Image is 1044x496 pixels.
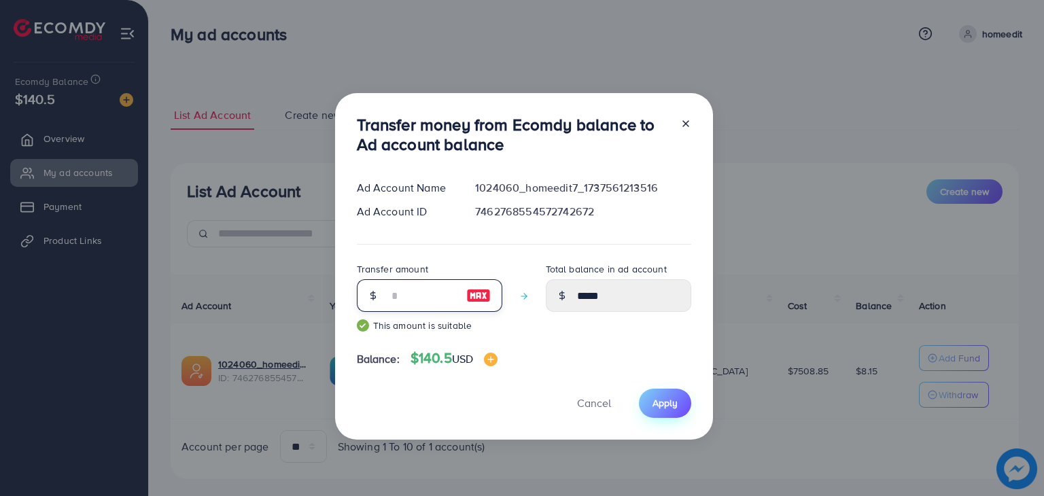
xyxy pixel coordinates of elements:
label: Transfer amount [357,262,428,276]
div: Ad Account Name [346,180,465,196]
img: image [484,353,498,366]
h3: Transfer money from Ecomdy balance to Ad account balance [357,115,669,154]
span: Apply [652,396,678,410]
h4: $140.5 [411,350,498,367]
div: Ad Account ID [346,204,465,219]
img: image [466,287,491,304]
img: guide [357,319,369,332]
button: Cancel [560,389,628,418]
span: USD [452,351,473,366]
span: Balance: [357,351,400,367]
label: Total balance in ad account [546,262,667,276]
small: This amount is suitable [357,319,502,332]
div: 1024060_homeedit7_1737561213516 [464,180,701,196]
div: 7462768554572742672 [464,204,701,219]
span: Cancel [577,395,611,410]
button: Apply [639,389,691,418]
